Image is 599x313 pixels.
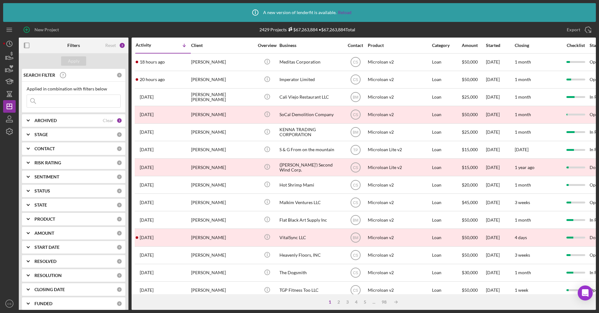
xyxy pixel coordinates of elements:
div: Microloan v2 [368,89,430,105]
div: TGP Fitness Too LLC [279,282,342,299]
div: 0 [117,230,122,236]
div: $50,000 [462,106,485,123]
div: Loan [432,159,461,176]
text: BM [353,130,358,135]
div: Client [191,43,254,48]
div: Microloan v2 [368,229,430,246]
div: 2429 Projects • $67,263,884 Total [259,27,355,32]
span: $20,000 [462,182,478,187]
span: $50,000 [462,217,478,223]
div: Contact [344,43,367,48]
div: Microloan v2 [368,212,430,228]
time: [DATE] [515,147,529,152]
div: Amount [462,43,485,48]
b: STAGE [34,132,48,137]
div: Loan [432,89,461,105]
time: 2025-09-02 20:27 [140,130,154,135]
div: ... [369,300,378,305]
div: [DATE] [486,177,514,193]
div: Meditas Corporation [279,54,342,70]
div: Export [567,23,580,36]
text: CS [353,60,358,64]
div: New Project [34,23,59,36]
div: Category [432,43,461,48]
div: Loan [432,212,461,228]
span: $25,000 [462,94,478,100]
time: 1 month [515,129,531,135]
div: VitalSync LLC [279,229,342,246]
div: [PERSON_NAME] [191,282,254,299]
div: [DATE] [486,282,514,299]
div: 0 [117,188,122,194]
b: SEARCH FILTER [23,73,55,78]
div: Business [279,43,342,48]
text: CS [353,78,358,82]
div: Closing [515,43,562,48]
div: Loan [432,194,461,211]
text: CS [353,113,358,117]
div: 0 [117,216,122,222]
time: 1 month [515,217,531,223]
b: Filters [67,43,80,48]
div: 2 [117,118,122,123]
div: [PERSON_NAME] [191,229,254,246]
div: Imperator Limited [279,71,342,88]
div: 2 [334,300,343,305]
div: [PERSON_NAME] [191,212,254,228]
time: 2025-08-29 21:00 [140,182,154,187]
time: 1 month [515,94,531,100]
text: CS [353,253,358,258]
div: 4 [352,300,361,305]
time: 2025-08-27 22:26 [140,270,154,275]
div: [DATE] [486,89,514,105]
button: Apply [61,56,86,66]
time: 1 month [515,112,531,117]
b: RISK RATING [34,160,61,165]
div: Microloan v2 [368,106,430,123]
b: START DATE [34,245,60,250]
text: CS [7,302,11,305]
span: $25,000 [462,129,478,135]
div: [PERSON_NAME] [191,194,254,211]
div: [PERSON_NAME] [PERSON_NAME] [191,89,254,105]
b: FUNDED [34,301,52,306]
div: Loan [432,282,461,299]
b: PRODUCT [34,217,55,222]
b: RESOLUTION [34,273,62,278]
b: CONTACT [34,146,55,151]
span: $45,000 [462,200,478,205]
b: STATE [34,203,47,208]
div: Product [368,43,430,48]
div: The Dogsmith [279,264,342,281]
time: 1 month [515,77,531,82]
div: 0 [117,301,122,306]
div: [DATE] [486,54,514,70]
span: $50,000 [462,59,478,64]
div: Hot Shrimp Mami [279,177,342,193]
div: Clear [103,118,113,123]
div: [DATE] [486,229,514,246]
span: $50,000 [462,252,478,258]
div: Microloan v2 [368,247,430,264]
div: Microloan v2 [368,177,430,193]
b: STATUS [34,188,50,193]
time: 2025-09-04 00:51 [140,77,165,82]
div: [PERSON_NAME] [191,177,254,193]
div: Microloan v2 [368,194,430,211]
div: Loan [432,247,461,264]
text: CS [353,165,358,170]
div: Started [486,43,514,48]
div: [PERSON_NAME] [191,106,254,123]
time: 2025-08-29 16:01 [140,200,154,205]
span: $50,000 [462,77,478,82]
time: 2025-08-28 02:10 [140,253,154,258]
div: KENNA TRADING CORPORATION [279,124,342,141]
button: New Project [19,23,65,36]
div: Microloan v2 [368,54,430,70]
b: CLOSING DATE [34,287,65,292]
div: 0 [117,202,122,208]
time: 2025-08-28 19:02 [140,218,154,223]
div: Microloan v2 [368,264,430,281]
text: BM [353,236,358,240]
text: CS [353,288,358,293]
